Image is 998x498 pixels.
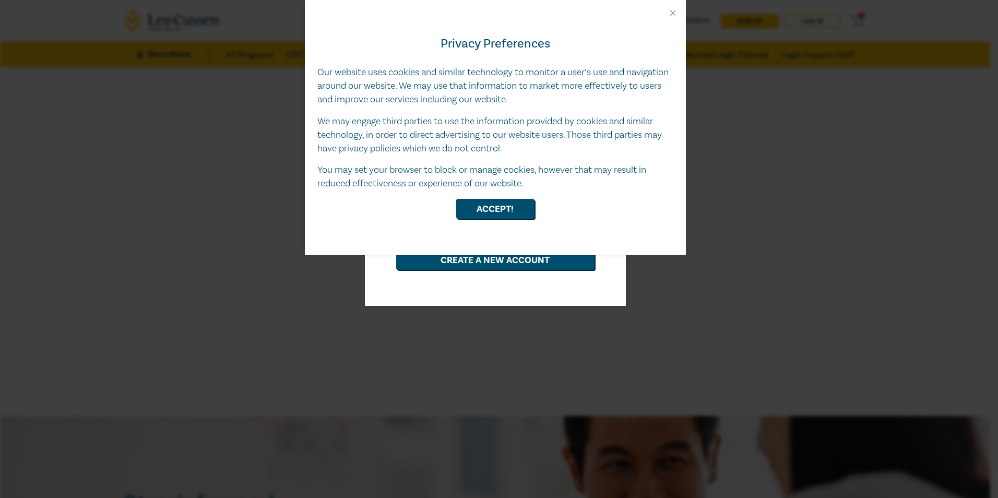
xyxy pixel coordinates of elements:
[668,8,678,18] button: Close
[317,66,673,106] p: Our website uses cookies and similar technology to monitor a user’s use and navigation around our...
[317,115,673,156] p: We may engage third parties to use the information provided by cookies and similar technology, in...
[456,199,534,219] button: Accept!
[317,163,673,191] p: You may set your browser to block or manage cookies, however that may result in reduced effective...
[317,34,673,53] h4: Privacy Preferences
